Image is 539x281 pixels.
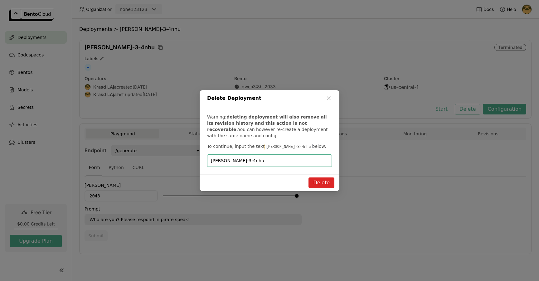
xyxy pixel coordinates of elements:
span: Warning: [207,114,226,119]
span: To continue, input the text [207,144,265,149]
div: dialog [200,90,339,191]
code: [PERSON_NAME]-3-4nhu [265,144,312,150]
div: Delete Deployment [200,90,339,106]
span: below: [312,144,326,149]
span: You can however re-create a deployment with the same name and config. [207,127,328,138]
b: deleting deployment will also remove all its revision history and this action is not recoverable. [207,114,327,132]
button: Delete [308,177,334,188]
